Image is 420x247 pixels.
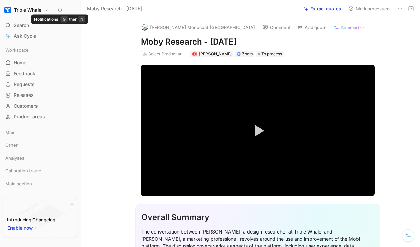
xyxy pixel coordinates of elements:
div: Video Player [141,65,375,196]
span: Main [5,129,16,136]
div: To process [256,51,283,57]
button: Triple WhaleTriple Whale [3,5,50,15]
div: Zoom [242,51,253,57]
span: Analyses [5,155,24,161]
a: Customers [3,101,78,111]
div: Select Product areas [148,51,186,57]
button: Comment [260,23,294,32]
button: Enable now [7,224,39,232]
span: Releases [14,92,34,99]
div: Main [3,127,78,139]
img: Triple Whale [4,7,11,13]
div: Main section [3,179,78,189]
span: [PERSON_NAME] [199,51,232,56]
button: Mark processed [345,4,393,13]
span: Moby Research - [DATE] [87,5,142,13]
div: Workspace [3,45,78,55]
div: Other [3,140,78,150]
a: Ask Cycle [3,31,78,41]
a: Home [3,58,78,68]
div: Search [3,20,78,30]
div: Analyses [3,153,78,163]
span: Search [14,21,29,29]
span: Feedback [14,70,35,77]
span: Product areas [14,113,45,120]
button: logo[PERSON_NAME] Monocoat [GEOGRAPHIC_DATA] [138,22,258,32]
span: Calibration triage [5,167,41,174]
span: Workspace [5,47,29,53]
div: Main [3,127,78,137]
h1: Triple Whale [14,7,41,13]
span: To process [261,51,282,57]
div: Calibration triage [3,166,78,176]
span: Requests [14,81,35,88]
span: Ask Cycle [14,32,36,40]
span: Main section [5,180,32,187]
span: Enable now [7,224,34,232]
div: Analyses [3,153,78,165]
a: Releases [3,90,78,100]
button: Play Video [243,115,273,146]
a: Requests [3,79,78,89]
div: Other [3,140,78,152]
div: Overall Summary [141,211,374,223]
span: Customers [14,103,38,109]
h1: Moby Research - [DATE] [141,36,375,47]
button: Summarize [330,23,367,32]
div: S [193,52,196,56]
img: bg-BLZuj68n.svg [9,198,72,233]
button: Extract quotes [301,4,344,13]
span: Other [5,142,18,148]
a: Feedback [3,68,78,79]
span: Home [14,59,26,66]
button: Add quote [294,23,330,32]
img: logo [141,24,148,31]
div: Main section [3,179,78,191]
a: Product areas [3,112,78,122]
span: Summarize [341,25,364,31]
div: Calibration triage [3,166,78,178]
div: Introducing Changelog [7,216,55,224]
